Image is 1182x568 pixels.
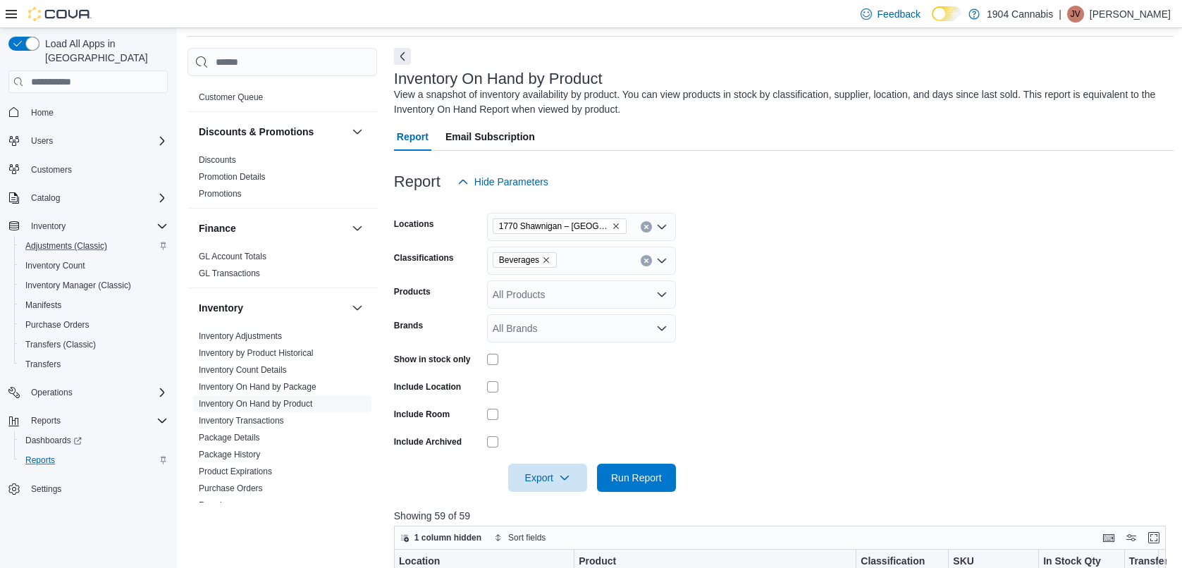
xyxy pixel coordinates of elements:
span: Reports [20,452,168,469]
span: Dark Mode [932,21,932,22]
span: Users [25,132,168,149]
span: Adjustments (Classic) [25,240,107,252]
a: Adjustments (Classic) [20,237,113,254]
span: Inventory Manager (Classic) [20,277,168,294]
span: Settings [31,483,61,495]
button: Adjustments (Classic) [14,236,173,256]
a: Manifests [20,297,67,314]
div: View a snapshot of inventory availability by product. You can view products in stock by classific... [394,87,1166,117]
span: Dashboards [25,435,82,446]
span: GL Account Totals [199,251,266,262]
div: Customer [187,89,377,111]
span: Customers [25,161,168,178]
label: Include Archived [394,436,462,447]
a: Discounts [199,155,236,165]
span: Reports [31,415,61,426]
a: Reorder [199,500,229,510]
span: Inventory Count Details [199,364,287,376]
a: Reports [20,452,61,469]
button: Keyboard shortcuts [1100,529,1117,546]
p: | [1059,6,1061,23]
span: Discounts [199,154,236,166]
p: [PERSON_NAME] [1090,6,1171,23]
button: Inventory Count [14,256,173,276]
span: Email Subscription [445,123,535,151]
button: Discounts & Promotions [199,125,346,139]
label: Show in stock only [394,354,471,365]
button: Display options [1123,529,1140,546]
span: Home [31,107,54,118]
span: Promotion Details [199,171,266,183]
button: Catalog [25,190,66,206]
span: Transfers (Classic) [20,336,168,353]
a: Inventory Adjustments [199,331,282,341]
a: Inventory Count Details [199,365,287,375]
span: JV [1071,6,1081,23]
div: Jeffrey Villeneuve [1067,6,1084,23]
a: Customer Queue [199,92,263,102]
a: Home [25,104,59,121]
span: Inventory On Hand by Package [199,381,316,393]
h3: Inventory [199,301,243,315]
button: Export [508,464,587,492]
button: Catalog [3,188,173,208]
a: Package Details [199,433,260,443]
button: Open list of options [656,255,667,266]
span: Beverages [499,253,539,267]
span: 1 column hidden [414,532,481,543]
a: Inventory On Hand by Product [199,399,312,409]
span: Transfers [25,359,61,370]
span: Transfers [20,356,168,373]
h3: Report [394,173,441,190]
span: Reports [25,455,55,466]
button: Users [25,132,59,149]
button: Transfers [14,354,173,374]
span: Package Details [199,432,260,443]
span: Inventory Transactions [199,415,284,426]
button: Inventory Manager (Classic) [14,276,173,295]
a: Inventory Count [20,257,91,274]
span: Load All Apps in [GEOGRAPHIC_DATA] [39,37,168,65]
span: Catalog [25,190,168,206]
a: Package History [199,450,260,459]
button: Users [3,131,173,151]
a: Transfers [20,356,66,373]
span: Beverages [493,252,557,268]
span: Purchase Orders [25,319,90,331]
button: Reports [14,450,173,470]
button: Finance [349,220,366,237]
span: GL Transactions [199,268,260,279]
a: Promotion Details [199,172,266,182]
a: Dashboards [20,432,87,449]
button: Open list of options [656,289,667,300]
span: Run Report [611,471,662,485]
span: Manifests [20,297,168,314]
span: Feedback [878,7,921,21]
button: Manifests [14,295,173,315]
span: Users [31,135,53,147]
button: Next [394,48,411,65]
p: Showing 59 of 59 [394,509,1174,523]
h3: Inventory On Hand by Product [394,70,603,87]
span: Customer Queue [199,92,263,103]
label: Brands [394,320,423,331]
button: Enter fullscreen [1145,529,1162,546]
span: 1770 Shawnigan – Mill Bay Road [493,218,627,234]
span: 1770 Shawnigan – [GEOGRAPHIC_DATA] [499,219,609,233]
span: Operations [25,384,168,401]
div: Discounts & Promotions [187,152,377,208]
nav: Complex example [8,96,168,536]
button: 1 column hidden [395,529,487,546]
button: Hide Parameters [452,168,554,196]
span: Adjustments (Classic) [20,237,168,254]
span: Operations [31,387,73,398]
a: Inventory Transactions [199,416,284,426]
span: Product Expirations [199,466,272,477]
button: Inventory [199,301,346,315]
button: Purchase Orders [14,315,173,335]
span: Sort fields [508,532,546,543]
input: Dark Mode [932,6,961,21]
span: Catalog [31,192,60,204]
span: Export [517,464,579,492]
span: Settings [25,480,168,498]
